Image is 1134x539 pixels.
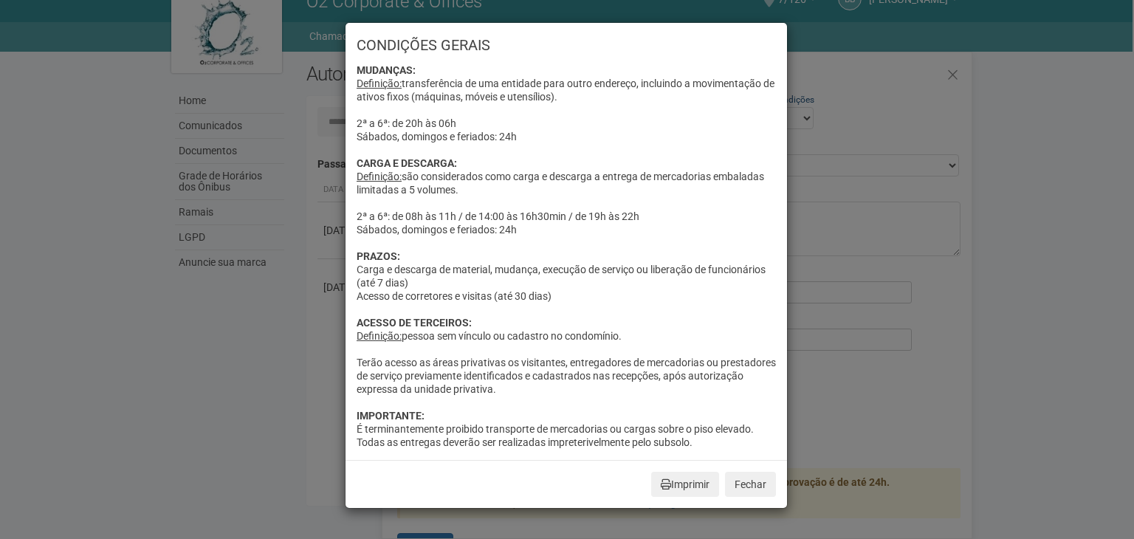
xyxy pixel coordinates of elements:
[357,63,776,449] div: transferência de uma entidade para outro endereço, incluindo a movimentação de ativos fixos (máqu...
[357,330,402,342] u: Definição:
[357,64,416,76] strong: MUDANÇAS:
[357,410,425,422] strong: IMPORTANTE:
[357,171,402,182] u: Definição:
[357,157,457,169] strong: CARGA E DESCARGA:
[357,250,400,262] strong: PRAZOS:
[725,472,776,497] button: Fechar
[357,38,776,52] h3: CONDIÇÕES GERAIS
[357,78,402,89] u: Definição:
[357,317,472,329] strong: ACESSO DE TERCEIROS:
[651,472,719,497] button: Imprimir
